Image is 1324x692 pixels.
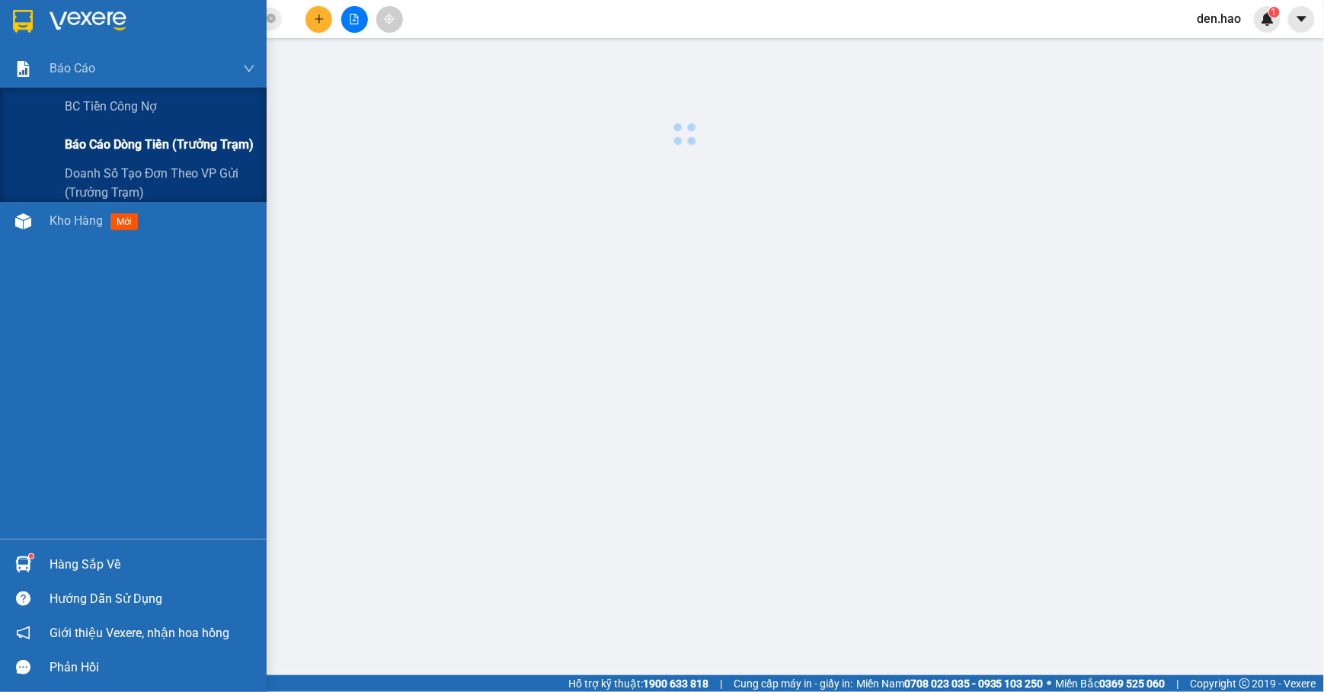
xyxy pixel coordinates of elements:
span: caret-down [1295,12,1309,26]
strong: 0369 525 060 [1100,678,1166,690]
sup: 1 [29,554,34,559]
span: plus [314,14,325,24]
strong: 0708 023 035 - 0935 103 250 [904,678,1044,690]
span: mới [110,213,138,230]
span: Miền Bắc [1056,675,1166,692]
button: file-add [341,6,368,33]
span: Giới thiệu Vexere, nhận hoa hồng [50,623,229,642]
img: warehouse-icon [15,213,31,229]
span: Cung cấp máy in - giấy in: [734,675,852,692]
img: logo.jpg [19,19,95,95]
span: | [1177,675,1179,692]
strong: 1900 633 818 [643,678,708,690]
img: solution-icon [15,61,31,77]
button: caret-down [1288,6,1315,33]
span: copyright [1239,678,1250,689]
img: warehouse-icon [15,556,31,572]
span: Báo cáo [50,59,95,78]
span: notification [16,626,30,640]
span: Báo cáo dòng tiền (trưởng trạm) [65,135,254,154]
span: Kho hàng [50,213,103,228]
span: den.hao [1185,9,1254,28]
span: 1 [1271,7,1277,18]
span: | [720,675,722,692]
span: Hỗ trợ kỹ thuật: [568,675,708,692]
button: plus [305,6,332,33]
li: 26 Phó Cơ Điều, Phường 12 [142,37,637,56]
span: question-circle [16,591,30,606]
span: ⚪️ [1047,681,1052,687]
button: aim [376,6,403,33]
span: Doanh số tạo đơn theo VP gửi (trưởng trạm) [65,164,255,202]
span: BC tiền công nợ [65,97,157,116]
span: close-circle [267,12,276,27]
span: file-add [349,14,360,24]
span: message [16,660,30,674]
li: Hotline: 02839552959 [142,56,637,75]
span: down [243,62,255,75]
b: GỬI : VP An Lạc [19,111,168,136]
img: icon-new-feature [1261,12,1274,26]
div: Phản hồi [50,656,255,679]
sup: 1 [1269,7,1280,18]
div: Hướng dẫn sử dụng [50,588,255,610]
span: aim [384,14,395,24]
img: logo-vxr [13,10,33,33]
span: close-circle [267,14,276,23]
span: Miền Nam [856,675,1044,692]
div: Hàng sắp về [50,553,255,576]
